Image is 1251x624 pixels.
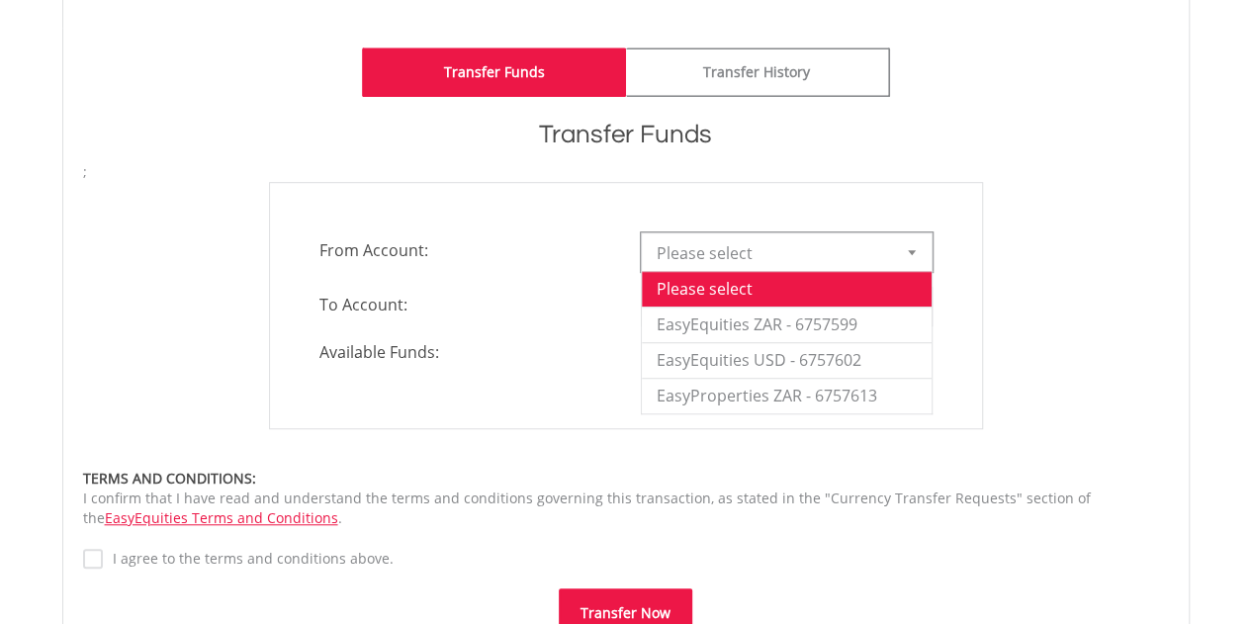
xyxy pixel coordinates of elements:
li: Please select [642,271,932,307]
li: EasyEquities USD - 6757602 [642,342,932,378]
span: Available Funds: [305,341,626,364]
h1: Transfer Funds [83,117,1169,152]
li: EasyProperties ZAR - 6757613 [642,378,932,413]
span: From Account: [305,232,626,268]
span: Please select [657,233,887,273]
a: Transfer History [626,47,890,97]
a: Transfer Funds [362,47,626,97]
li: EasyEquities ZAR - 6757599 [642,307,932,342]
label: I agree to the terms and conditions above. [103,549,394,569]
span: To Account: [305,287,626,322]
div: I confirm that I have read and understand the terms and conditions governing this transaction, as... [83,469,1169,528]
a: EasyEquities Terms and Conditions [105,508,338,527]
div: TERMS AND CONDITIONS: [83,469,1169,489]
